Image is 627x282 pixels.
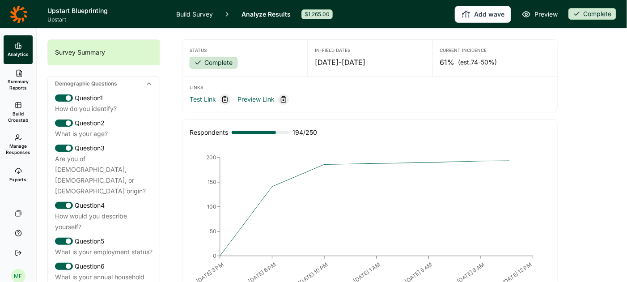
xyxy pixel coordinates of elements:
[455,6,511,23] button: Add wave
[55,128,153,139] div: What is your age?
[47,16,165,23] span: Upstart
[568,8,616,20] div: Complete
[55,200,153,211] div: Question 4
[207,203,216,210] tspan: 100
[213,252,216,259] tspan: 0
[568,8,616,21] button: Complete
[190,94,216,105] a: Test Link
[55,236,153,247] div: Question 5
[315,47,425,53] div: In-Field Dates
[55,211,153,232] div: How would you describe yourself?
[48,77,160,91] div: Demographic Questions
[55,93,153,103] div: Question 1
[534,9,558,20] span: Preview
[440,47,550,53] div: Current Incidence
[7,111,29,123] span: Build Crosstab
[458,58,497,67] span: (est. 74-50% )
[190,84,550,90] div: Links
[8,51,29,57] span: Analytics
[10,176,27,183] span: Exports
[190,47,300,53] div: Status
[4,35,33,64] a: Analytics
[6,143,30,155] span: Manage Responses
[315,57,425,68] div: [DATE] - [DATE]
[208,179,216,185] tspan: 150
[292,127,317,138] span: 194 / 250
[47,5,165,16] h1: Upstart Blueprinting
[55,247,153,257] div: What is your employment status?
[301,9,333,19] div: $1,265.00
[4,96,33,128] a: Build Crosstab
[440,57,455,68] span: 61%
[55,143,153,154] div: Question 3
[55,154,153,197] div: Are you of [DEMOGRAPHIC_DATA], [DEMOGRAPHIC_DATA], or [DEMOGRAPHIC_DATA] origin?
[278,94,289,105] div: Copy link
[48,40,160,65] div: Survey Summary
[55,118,153,128] div: Question 2
[522,9,558,20] a: Preview
[4,161,33,189] a: Exports
[55,103,153,114] div: How do you identify?
[190,57,237,69] button: Complete
[210,228,216,235] tspan: 50
[190,127,228,138] div: Respondents
[4,64,33,96] a: Summary Reports
[237,94,275,105] a: Preview Link
[7,78,29,91] span: Summary Reports
[220,94,230,105] div: Copy link
[55,261,153,272] div: Question 6
[4,128,33,161] a: Manage Responses
[190,57,237,68] div: Complete
[206,154,216,161] tspan: 200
